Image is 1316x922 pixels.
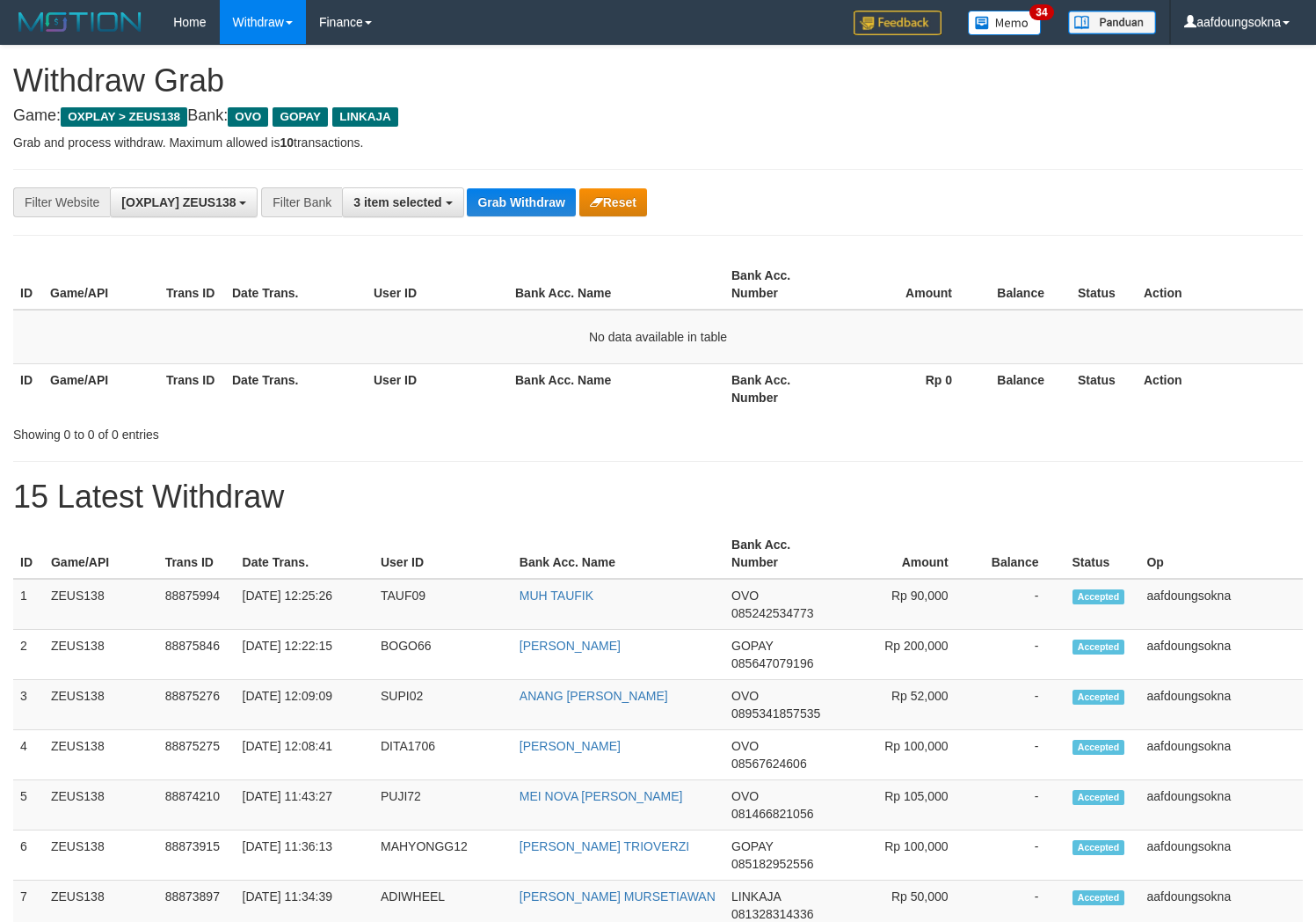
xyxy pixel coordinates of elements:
span: Accepted [1072,690,1125,705]
th: User ID [374,529,513,579]
h1: 15 Latest Withdraw [13,479,1303,515]
td: - [975,680,1065,730]
span: OXPLAY > ZEUS138 [61,107,187,127]
td: aafdoungsokna [1139,780,1303,831]
span: Accepted [1072,740,1125,755]
td: [DATE] 11:36:13 [236,831,374,881]
td: - [975,579,1065,630]
img: Feedback.jpg [854,11,942,35]
th: Action [1137,363,1303,413]
span: Accepted [1072,589,1125,604]
td: Rp 100,000 [840,730,975,780]
td: aafdoungsokna [1139,831,1303,881]
td: 88875275 [158,730,236,780]
span: Copy 085647079196 to clipboard [731,656,813,670]
td: aafdoungsokna [1139,630,1303,680]
th: Trans ID [159,260,225,310]
td: [DATE] 12:09:09 [236,680,374,730]
img: panduan.png [1068,11,1156,34]
span: [OXPLAY] ZEUS138 [121,195,236,209]
th: Action [1137,260,1303,310]
td: 88875846 [158,630,236,680]
span: LINKAJA [731,889,781,904]
td: aafdoungsokna [1139,579,1303,630]
th: Op [1139,529,1303,579]
img: Button%20Memo.svg [968,11,1042,35]
td: - [975,780,1065,831]
button: [OXPLAY] ZEUS138 [110,187,258,217]
th: Date Trans. [225,363,367,413]
a: MUH TAUFIK [520,589,593,603]
td: 88873915 [158,831,236,881]
button: Grab Withdraw [467,188,575,216]
span: Copy 0895341857535 to clipboard [731,706,820,721]
td: BOGO66 [374,630,513,680]
td: - [975,831,1065,881]
div: Showing 0 to 0 of 0 entries [13,419,535,443]
td: aafdoungsokna [1139,730,1303,780]
th: ID [13,260,43,310]
button: Reset [579,188,647,216]
td: [DATE] 12:08:41 [236,730,374,780]
th: Status [1071,260,1137,310]
span: LINKAJA [332,107,398,127]
th: Amount [840,529,975,579]
span: GOPAY [731,639,773,653]
td: 6 [13,831,44,881]
a: ANANG [PERSON_NAME] [520,689,668,703]
a: [PERSON_NAME] [520,639,621,653]
span: Accepted [1072,790,1125,805]
th: Balance [975,529,1065,579]
td: 88874210 [158,780,236,831]
td: Rp 90,000 [840,579,975,630]
span: GOPAY [731,839,773,853]
span: OVO [731,789,759,803]
td: [DATE] 12:25:26 [236,579,374,630]
th: User ID [367,260,508,310]
div: Filter Bank [261,187,342,217]
a: MEI NOVA [PERSON_NAME] [520,789,683,803]
h4: Game: Bank: [13,107,1303,125]
td: [DATE] 12:22:15 [236,630,374,680]
span: GOPAY [273,107,328,127]
span: Copy 081328314336 to clipboard [731,907,813,921]
td: 4 [13,730,44,780]
td: 1 [13,579,44,630]
strong: 10 [280,135,294,150]
a: [PERSON_NAME] TRIOVERZI [520,839,689,853]
th: Bank Acc. Name [513,529,724,579]
td: ZEUS138 [44,680,158,730]
td: Rp 100,000 [840,831,975,881]
td: DITA1706 [374,730,513,780]
th: ID [13,363,43,413]
td: 88875994 [158,579,236,630]
span: Copy 08567624606 to clipboard [731,757,807,771]
span: OVO [228,107,268,127]
td: [DATE] 11:43:27 [236,780,374,831]
th: Bank Acc. Number [724,260,840,310]
th: Status [1065,529,1140,579]
th: Date Trans. [236,529,374,579]
th: User ID [367,363,508,413]
th: Rp 0 [840,363,978,413]
button: 3 item selected [342,187,463,217]
th: Amount [840,260,978,310]
th: Trans ID [158,529,236,579]
td: ZEUS138 [44,730,158,780]
a: [PERSON_NAME] MURSETIAWAN [520,889,716,904]
th: Trans ID [159,363,225,413]
td: ZEUS138 [44,831,158,881]
td: Rp 200,000 [840,630,975,680]
th: Bank Acc. Name [508,260,724,310]
th: Game/API [43,363,159,413]
td: 5 [13,780,44,831]
th: Bank Acc. Name [508,363,724,413]
td: ZEUS138 [44,579,158,630]
span: OVO [731,589,759,603]
td: SUPI02 [374,680,513,730]
span: Accepted [1072,640,1125,655]
th: Balance [978,260,1071,310]
span: Copy 085242534773 to clipboard [731,606,813,620]
td: ZEUS138 [44,780,158,831]
th: Date Trans. [225,260,367,310]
